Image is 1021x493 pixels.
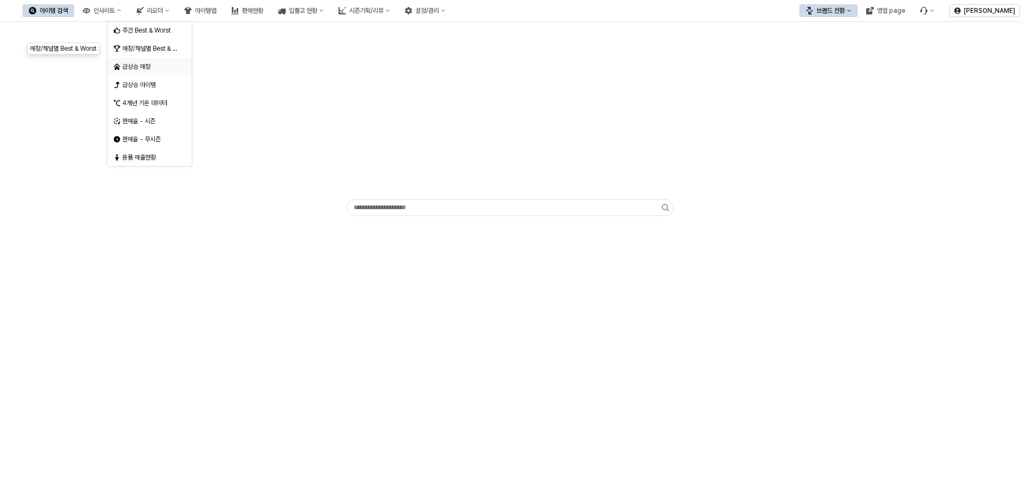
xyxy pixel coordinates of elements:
div: 4개년 기온 데이터 [122,99,179,107]
button: 리오더 [130,4,176,17]
div: 인사이트 [93,7,115,14]
button: 영업 page [860,4,912,17]
div: 아이템 검색 [40,7,68,14]
div: 판매현황 [242,7,263,14]
div: 판매율 - 무시즌 [122,135,179,144]
span: 용품 매출현황 [122,154,156,162]
button: 시즌기획/리뷰 [332,4,396,17]
button: 아이템맵 [178,4,223,17]
p: [PERSON_NAME] [964,6,1015,15]
span: 매장/채널별 Best & Worst [122,45,189,53]
div: Menu item 6 [914,4,940,17]
button: [PERSON_NAME] [949,4,1020,17]
div: 주간 Best & Worst [122,26,179,35]
div: 판매율 - 시즌 [122,117,179,125]
div: 브랜드 전환 [816,7,845,14]
div: 설정/관리 [415,7,439,14]
button: 입출고 현황 [272,4,330,17]
button: 설정/관리 [398,4,452,17]
div: 급상승 매장 [122,62,179,71]
div: 급상승 아이템 [122,81,179,89]
button: 판매현황 [225,4,270,17]
div: 아이템맵 [195,7,216,14]
button: 아이템 검색 [22,4,74,17]
div: 영업 page [877,7,905,14]
div: Select an option [107,21,192,166]
button: 인사이트 [76,4,128,17]
div: 입출고 현황 [289,7,317,14]
button: 브랜드 전환 [799,4,858,17]
div: 리오더 [147,7,163,14]
div: 시즌기획/리뷰 [349,7,383,14]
